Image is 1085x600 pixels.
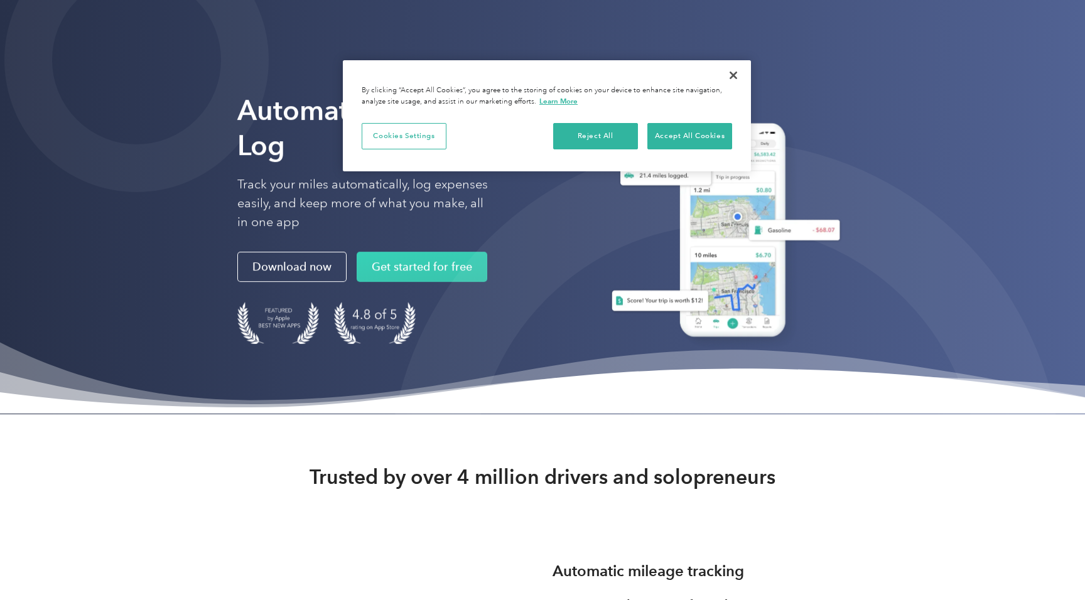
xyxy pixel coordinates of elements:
a: Download now [237,252,347,282]
div: By clicking “Accept All Cookies”, you agree to the storing of cookies on your device to enhance s... [362,85,732,107]
strong: Trusted by over 4 million drivers and solopreneurs [310,464,775,490]
div: Cookie banner [343,60,751,171]
strong: Automate Your Mileage Log [237,94,539,162]
a: More information about your privacy, opens in a new tab [539,97,578,105]
button: Reject All [553,123,638,149]
h3: Automatic mileage tracking [553,560,744,582]
button: Accept All Cookies [647,123,732,149]
a: Get started for free [357,252,487,282]
img: Badge for Featured by Apple Best New Apps [237,302,319,344]
div: Privacy [343,60,751,171]
p: Track your miles automatically, log expenses easily, and keep more of what you make, all in one app [237,175,489,232]
button: Cookies Settings [362,123,446,149]
button: Close [720,62,747,89]
img: 4.9 out of 5 stars on the app store [334,302,416,344]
